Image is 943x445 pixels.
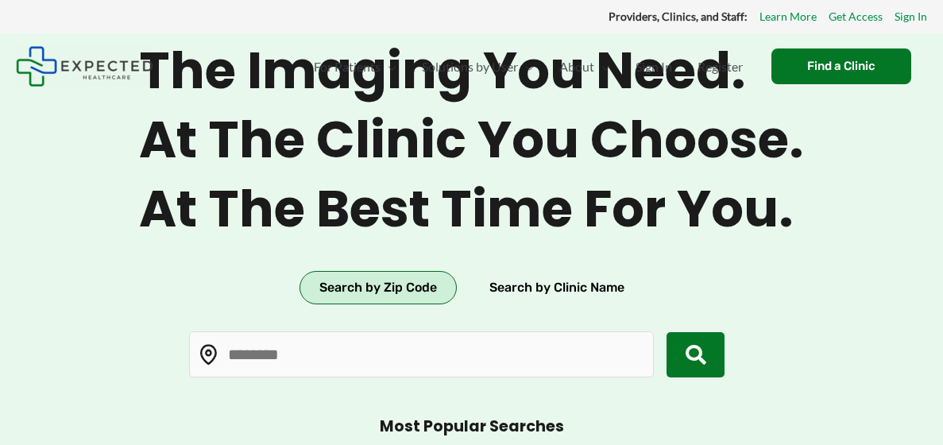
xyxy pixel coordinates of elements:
[609,10,748,23] strong: Providers, Clinics, and Staff:
[518,39,534,95] span: Menu Toggle
[422,39,518,95] span: Solutions by User
[559,39,594,95] span: About
[139,110,804,171] span: At the clinic you choose.
[470,271,644,304] button: Search by Clinic Name
[829,6,883,27] a: Get Access
[380,417,564,437] h3: Most Popular Searches
[301,39,409,95] a: For PatientsMenu Toggle
[139,179,804,240] span: At the best time for you.
[895,6,927,27] a: Sign In
[301,39,756,95] nav: Primary Site Navigation
[685,39,756,95] a: Register
[759,6,817,27] a: Learn More
[314,39,381,95] span: For Patients
[409,39,547,95] a: Solutions by UserMenu Toggle
[547,39,623,95] a: AboutMenu Toggle
[771,48,911,84] a: Find a Clinic
[16,46,153,87] img: Expected Healthcare Logo - side, dark font, small
[636,39,672,95] span: Sign In
[381,39,396,95] span: Menu Toggle
[594,39,610,95] span: Menu Toggle
[623,39,685,95] a: Sign In
[199,345,219,366] img: Location pin
[698,39,743,95] span: Register
[300,271,457,304] button: Search by Zip Code
[139,41,804,102] span: The imaging you need.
